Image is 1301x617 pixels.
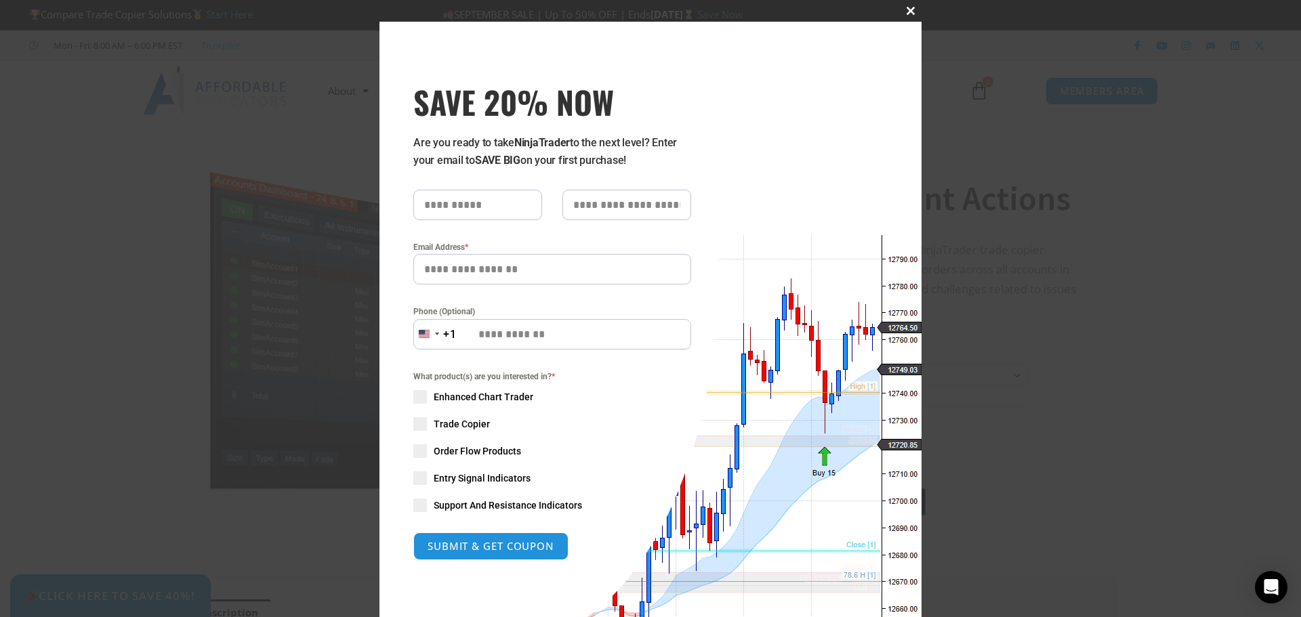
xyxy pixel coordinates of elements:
[413,532,569,560] button: SUBMIT & GET COUPON
[413,319,457,349] button: Selected country
[413,390,691,404] label: Enhanced Chart Trader
[434,417,490,431] span: Trade Copier
[475,154,520,167] strong: SAVE BIG
[514,136,570,149] strong: NinjaTrader
[434,471,531,485] span: Entry Signal Indicators
[434,444,521,458] span: Order Flow Products
[413,134,691,169] p: Are you ready to take to the next level? Enter your email to on your first purchase!
[434,390,533,404] span: Enhanced Chart Trader
[443,326,457,343] div: +1
[413,498,691,512] label: Support And Resistance Indicators
[1255,571,1287,603] div: Open Intercom Messenger
[413,417,691,431] label: Trade Copier
[413,305,691,318] label: Phone (Optional)
[434,498,582,512] span: Support And Resistance Indicators
[413,471,691,485] label: Entry Signal Indicators
[413,240,691,254] label: Email Address
[413,370,691,383] span: What product(s) are you interested in?
[413,83,691,121] h3: SAVE 20% NOW
[413,444,691,458] label: Order Flow Products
